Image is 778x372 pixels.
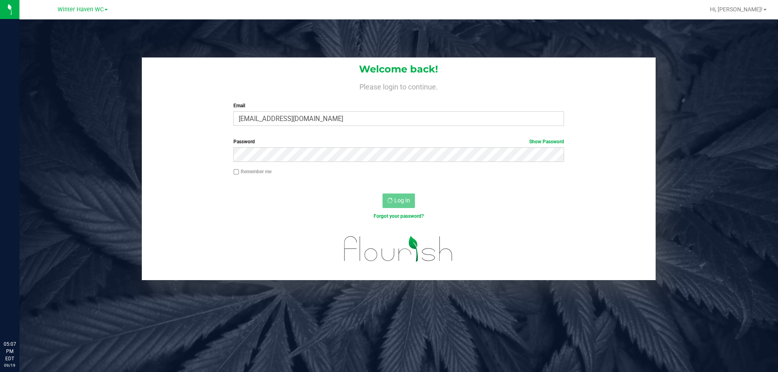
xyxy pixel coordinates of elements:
[233,139,255,145] span: Password
[233,168,271,175] label: Remember me
[4,340,16,362] p: 05:07 PM EDT
[374,213,424,219] a: Forgot your password?
[142,81,656,91] h4: Please login to continue.
[233,169,239,175] input: Remember me
[142,64,656,74] h1: Welcome back!
[233,102,564,109] label: Email
[529,139,564,145] a: Show Password
[58,6,104,13] span: Winter Haven WC
[334,228,463,270] img: flourish_logo.svg
[710,6,763,13] span: Hi, [PERSON_NAME]!
[383,193,415,208] button: Log In
[4,362,16,368] p: 09/19
[394,197,410,204] span: Log In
